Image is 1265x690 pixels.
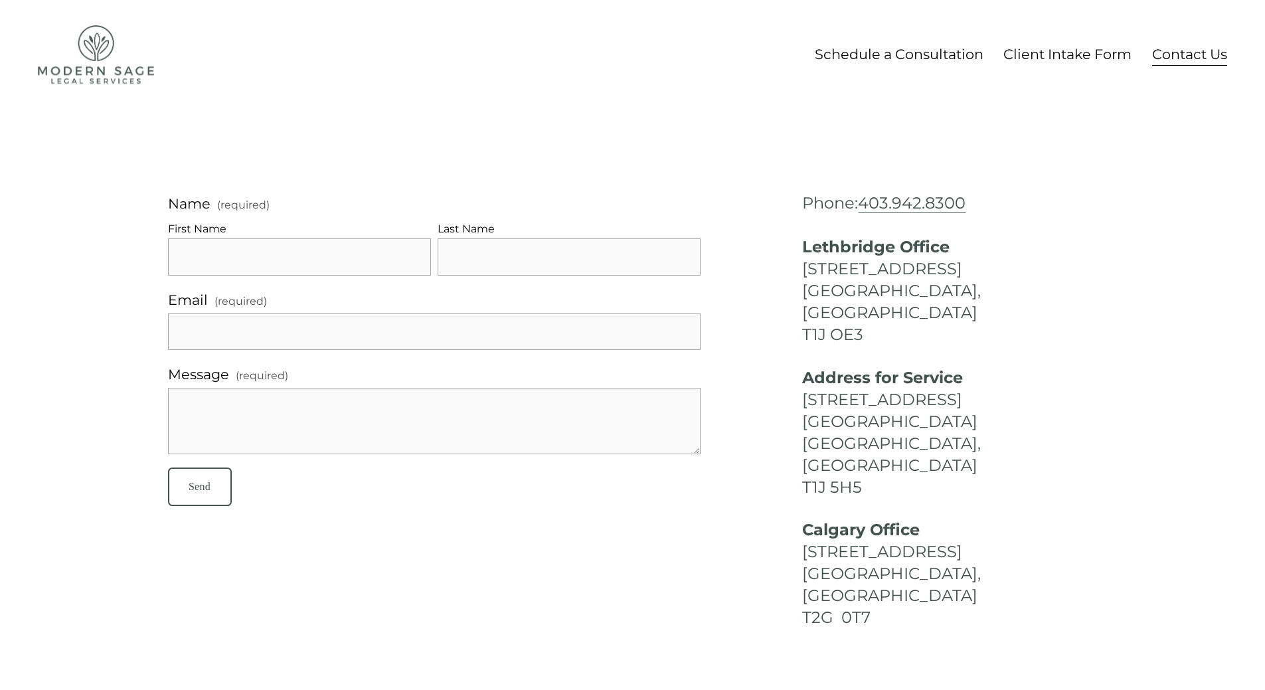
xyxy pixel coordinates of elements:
span: (required) [236,367,288,385]
span: Name [168,193,211,215]
h4: [STREET_ADDRESS] [GEOGRAPHIC_DATA] [GEOGRAPHIC_DATA], [GEOGRAPHIC_DATA] T1J 5H5 [802,367,1097,499]
a: Contact Us [1152,42,1227,66]
span: (required) [217,200,270,211]
span: (required) [214,293,267,310]
strong: Calgary Office [802,520,920,539]
strong: Address for Service [802,368,963,387]
h4: Phone: [STREET_ADDRESS] [GEOGRAPHIC_DATA], [GEOGRAPHIC_DATA] T1J OE3 [802,193,1097,345]
a: Client Intake Form [1003,42,1132,66]
h4: [STREET_ADDRESS] [GEOGRAPHIC_DATA], [GEOGRAPHIC_DATA] T2G 0T7 [802,519,1097,629]
span: Send [189,481,211,492]
span: Email [168,289,208,311]
div: First Name [168,220,431,239]
span: Message [168,363,229,385]
img: Modern Sage Legal Services [38,25,154,84]
div: Last Name [438,220,701,239]
a: Schedule a Consultation [815,42,983,66]
a: 403.942.8300 [858,193,966,213]
button: SendSend [168,468,232,505]
strong: Lethbridge Office [802,237,950,256]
